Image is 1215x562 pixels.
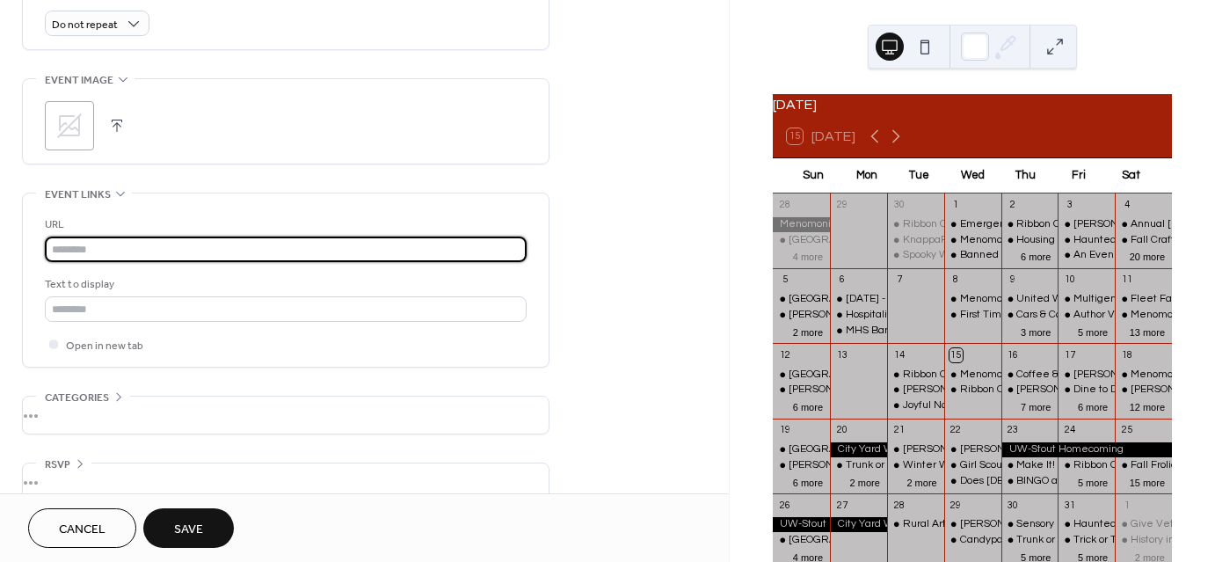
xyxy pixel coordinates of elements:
div: 11 [1120,274,1133,287]
div: Winter Wear Clothing Drive [887,458,944,473]
div: Pleasant Valley Tree Farm Fall Festival [773,442,830,457]
div: Ribbon Cutting: Cedarbrook Church [887,368,944,383]
div: Spooky Wreath Workshop [887,248,944,263]
div: 27 [835,499,848,512]
div: 1 [949,199,963,212]
div: Make It! Thursdays [1001,458,1059,473]
div: Ribbon Cutting: [DEMOGRAPHIC_DATA] [903,368,1095,383]
button: 5 more [1071,324,1115,339]
button: 4 more [786,248,830,263]
div: 10 [1063,274,1076,287]
div: Menomonie Farmer's Market [1115,308,1172,323]
div: Text to display [45,275,523,294]
div: [GEOGRAPHIC_DATA] Fall Festival [789,233,957,248]
div: ; [45,101,94,150]
div: 18 [1120,348,1133,361]
div: Multigenerational Storytime [1073,292,1209,307]
div: [PERSON_NAME]'s Oktoberfest Buffet [903,442,1086,457]
div: 22 [949,424,963,437]
div: Ribbon Cutting: Loyal Blu LLC [944,383,1001,398]
div: 29 [835,199,848,212]
span: Cancel [59,521,105,539]
button: 6 more [786,474,830,489]
div: Spooky Wreath Workshop [903,248,1025,263]
div: Housing Clinic [1016,233,1084,248]
span: RSVP [45,456,70,474]
div: Hospitality Night with Chef [PERSON_NAME] [846,308,1061,323]
div: 28 [778,199,791,212]
div: Fall Craft Sale [1131,233,1199,248]
div: Winter Wear Clothing Drive [903,458,1037,473]
div: Haunted Hillside [1073,233,1155,248]
div: Menomonie Oktoberfest [773,217,830,232]
div: 30 [1007,499,1020,512]
div: Mon [840,158,892,193]
div: 26 [778,499,791,512]
div: Menomonie Farmer's Market [944,368,1001,383]
div: Poe-Cessional: A Victorian Halloween Evening [887,383,944,398]
div: 15 [949,348,963,361]
div: Wilson Place open to Celebrate Girl Scouts [944,442,1001,457]
div: Pleasant Valley Tree Farm Fall Festival [773,533,830,548]
button: 20 more [1123,248,1172,263]
div: Wed [946,158,999,193]
button: 6 more [786,398,830,413]
div: Menomonie [PERSON_NAME] Market [960,233,1142,248]
div: MHS Bands Fall Outdoor Concert [830,324,887,339]
button: Save [143,508,234,548]
div: Sensory Friendly Trick or Treat and Open House [1001,517,1059,532]
div: 9 [1007,274,1020,287]
div: 17 [1063,348,1076,361]
div: Ribbon Cutting and Open House: Compass IL [1058,458,1115,473]
div: Housing Clinic [1001,233,1059,248]
span: Event links [45,186,111,204]
div: BINGO at the Moose Lodge [1001,474,1059,489]
div: Rusk Prairie Craft Days [1115,383,1172,398]
button: 5 more [1071,474,1115,489]
div: 3 [1063,199,1076,212]
div: [GEOGRAPHIC_DATA] Fall Festival [789,368,957,383]
div: Stout Auto Club Car Show [773,383,830,398]
button: 2 more [843,474,887,489]
div: [PERSON_NAME] Auto Club Car Show [789,383,970,398]
div: Banned Book Week: a Conversation with Dr. Samuel Cohen [944,248,1001,263]
div: Annual Cancer Research Fundraiser [1115,217,1172,232]
div: Menomonie Farmer's Market [944,292,1001,307]
div: City Yard Waste Pickup [830,442,887,457]
div: Haunted Hillside [1058,233,1115,248]
div: First Time Homebuyers Workshop [960,308,1123,323]
div: URL [45,215,523,234]
div: Govin's Corn Maze & Fall Fun [773,308,830,323]
div: UW-Stout Homecoming [773,517,830,532]
div: 30 [892,199,906,212]
div: 12 [778,348,791,361]
div: BINGO at the [GEOGRAPHIC_DATA] [1016,474,1190,489]
div: An Evening With William Kent Krueger [1058,248,1115,263]
span: Do not repeat [52,15,118,35]
div: 14 [892,348,906,361]
div: City Yard Waste Pickup [830,517,887,532]
div: [DATE] [773,94,1172,115]
div: [GEOGRAPHIC_DATA] Fall Festival [789,442,957,457]
div: Coffee & Commerce: Manufacturing [1016,368,1191,383]
div: Mabel's Movie Series Double Feature: "Clue" and "Psycho" [944,517,1001,532]
div: First Time Homebuyers Workshop [944,308,1001,323]
span: Save [174,521,203,539]
div: Fall Craft Sale [1115,233,1172,248]
div: [GEOGRAPHIC_DATA] Fall Festival [789,292,957,307]
div: Fleet Farm OctoberFest [1115,292,1172,307]
a: Cancel [28,508,136,548]
div: Trunk or Treat [1016,533,1084,548]
div: Menomonie Farmer's Market [1115,368,1172,383]
div: Pleasant Valley Tree Farm Fall Festival [773,233,830,248]
div: United Way Day of Caring [1001,292,1059,307]
button: 13 more [1123,324,1172,339]
div: Govin's Corn Maze & Fall Fun [773,458,830,473]
div: 28 [892,499,906,512]
div: 19 [778,424,791,437]
div: Govin's Corn Maze & Fall Fun [1058,217,1115,232]
div: Ribbon Cutting: Loyal Blu LLC [960,383,1101,398]
div: KnappaPatch Market [887,233,944,248]
div: Pleasant Valley Tree Farm Fall Festival [773,368,830,383]
div: [DATE] - MFD Open House [846,292,972,307]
